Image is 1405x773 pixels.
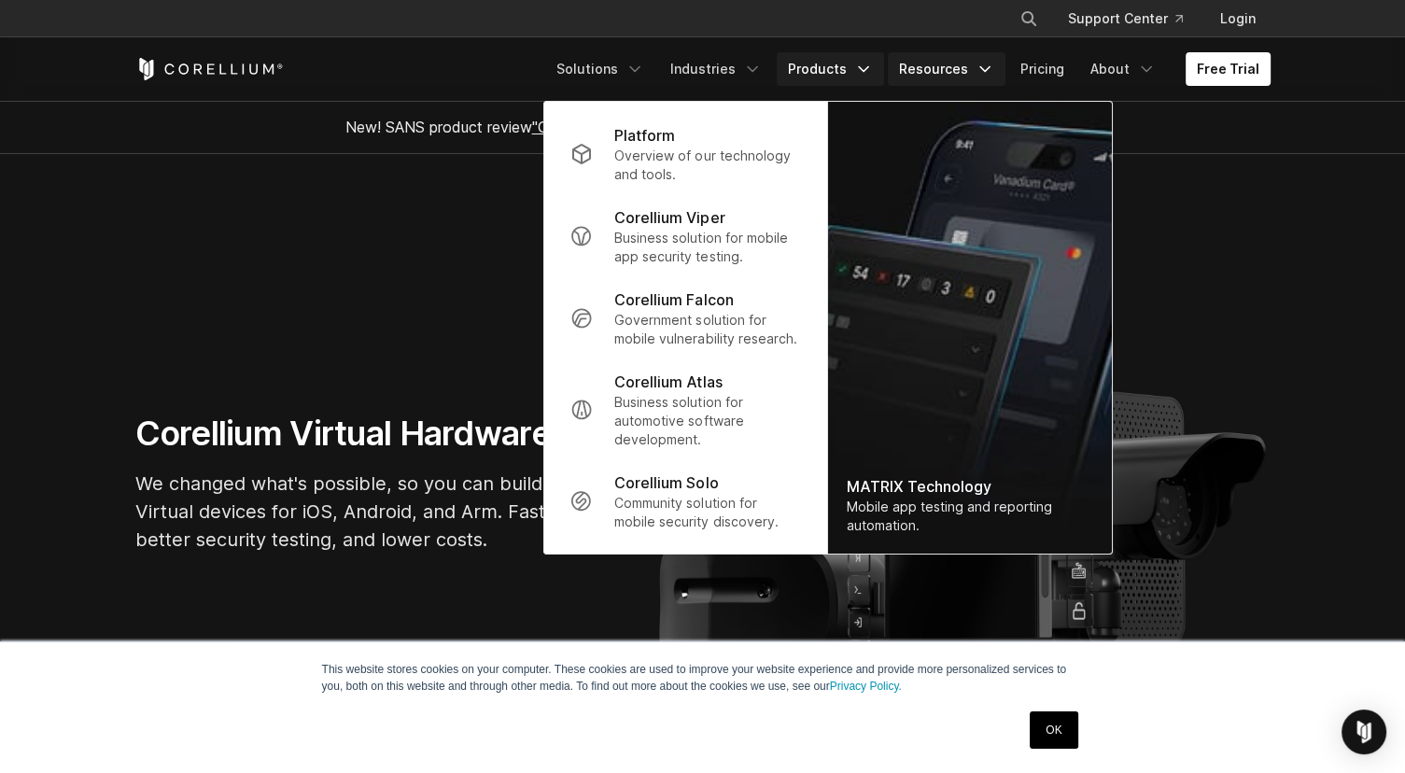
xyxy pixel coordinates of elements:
a: Corellium Solo Community solution for mobile security discovery. [555,460,815,542]
p: We changed what's possible, so you can build what's next. Virtual devices for iOS, Android, and A... [135,470,695,554]
p: Business solution for mobile app security testing. [614,229,800,266]
a: Login [1205,2,1271,35]
div: MATRIX Technology [846,475,1092,498]
p: This website stores cookies on your computer. These cookies are used to improve your website expe... [322,661,1084,695]
img: Matrix_WebNav_1x [827,102,1111,554]
div: Open Intercom Messenger [1342,710,1386,754]
a: Solutions [545,52,655,86]
div: Mobile app testing and reporting automation. [846,498,1092,535]
div: Navigation Menu [545,52,1271,86]
a: Pricing [1009,52,1075,86]
p: Corellium Falcon [614,288,733,311]
a: Corellium Falcon Government solution for mobile vulnerability research. [555,277,815,359]
p: Corellium Atlas [614,371,722,393]
a: Products [777,52,884,86]
a: OK [1030,711,1077,749]
a: Privacy Policy. [830,680,902,693]
p: Government solution for mobile vulnerability research. [614,311,800,348]
p: Platform [614,124,675,147]
a: Industries [659,52,773,86]
a: Support Center [1053,2,1198,35]
a: Corellium Home [135,58,284,80]
a: About [1079,52,1167,86]
a: Free Trial [1186,52,1271,86]
a: Corellium Viper Business solution for mobile app security testing. [555,195,815,277]
a: "Collaborative Mobile App Security Development and Analysis" [532,118,962,136]
h1: Corellium Virtual Hardware [135,413,695,455]
button: Search [1012,2,1046,35]
a: Resources [888,52,1005,86]
a: Corellium Atlas Business solution for automotive software development. [555,359,815,460]
span: New! SANS product review now available. [345,118,1061,136]
div: Navigation Menu [997,2,1271,35]
p: Overview of our technology and tools. [614,147,800,184]
p: Community solution for mobile security discovery. [614,494,800,531]
a: MATRIX Technology Mobile app testing and reporting automation. [827,102,1111,554]
p: Corellium Viper [614,206,724,229]
a: Platform Overview of our technology and tools. [555,113,815,195]
p: Corellium Solo [614,471,718,494]
p: Business solution for automotive software development. [614,393,800,449]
